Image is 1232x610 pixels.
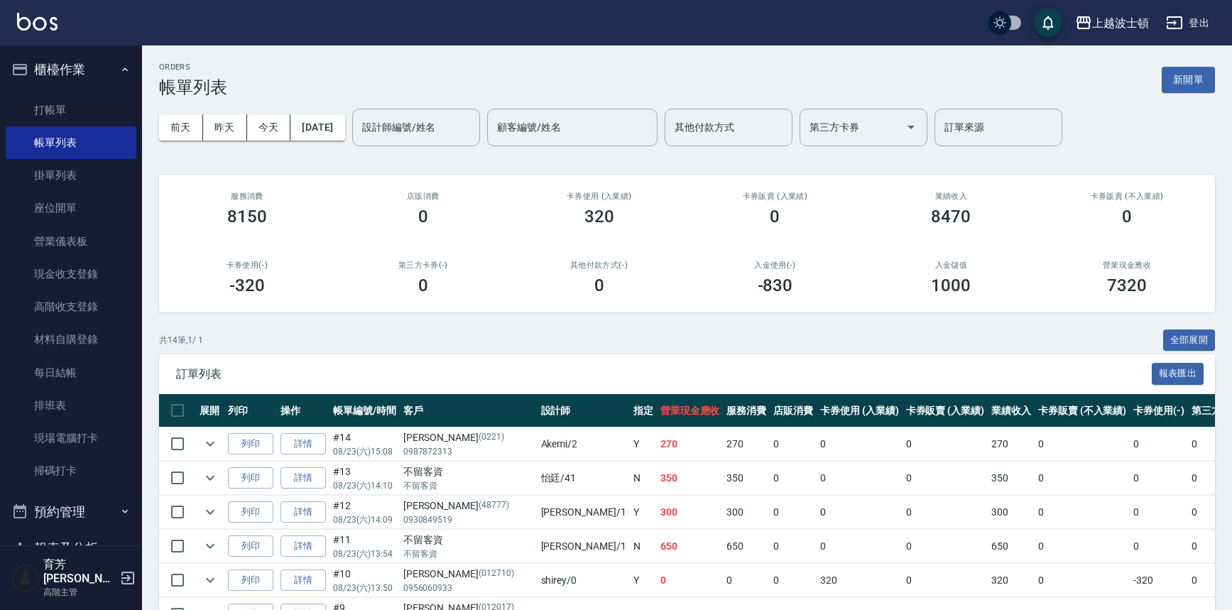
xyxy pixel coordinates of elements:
[1130,427,1188,461] td: 0
[6,290,136,323] a: 高階收支登錄
[228,433,273,455] button: 列印
[200,467,221,489] button: expand row
[528,192,670,201] h2: 卡券使用 (入業績)
[1035,564,1130,597] td: 0
[280,467,326,489] a: 詳情
[6,126,136,159] a: 帳單列表
[329,462,400,495] td: #13
[988,496,1035,529] td: 300
[630,427,657,461] td: Y
[594,276,604,295] h3: 0
[6,530,136,567] button: 報表及分析
[479,567,514,582] p: (012710)
[333,582,396,594] p: 08/23 (六) 13:50
[6,356,136,389] a: 每日結帳
[770,394,817,427] th: 店販消費
[176,261,318,270] h2: 卡券使用(-)
[224,394,277,427] th: 列印
[200,570,221,591] button: expand row
[723,394,770,427] th: 服務消費
[6,192,136,224] a: 座位開單
[333,445,396,458] p: 08/23 (六) 15:08
[1069,9,1155,38] button: 上越波士頓
[770,462,817,495] td: 0
[329,564,400,597] td: #10
[329,530,400,563] td: #11
[403,479,534,492] p: 不留客資
[1034,9,1062,37] button: save
[228,570,273,592] button: 列印
[770,496,817,529] td: 0
[196,394,224,427] th: 展開
[403,548,534,560] p: 不留客資
[280,501,326,523] a: 詳情
[203,114,247,141] button: 昨天
[159,334,203,347] p: 共 14 筆, 1 / 1
[723,496,770,529] td: 300
[817,462,903,495] td: 0
[479,499,509,513] p: (48777)
[200,433,221,454] button: expand row
[17,13,58,31] img: Logo
[403,464,534,479] div: 不留客資
[400,394,538,427] th: 客戶
[657,427,724,461] td: 270
[1130,564,1188,597] td: -320
[903,427,988,461] td: 0
[11,564,40,592] img: Person
[6,494,136,530] button: 預約管理
[290,114,344,141] button: [DATE]
[329,394,400,427] th: 帳單編號/時間
[418,207,428,227] h3: 0
[880,261,1022,270] h2: 入金儲值
[6,422,136,454] a: 現場電腦打卡
[6,389,136,422] a: 排班表
[630,530,657,563] td: N
[657,530,724,563] td: 650
[723,462,770,495] td: 350
[229,276,265,295] h3: -320
[403,499,534,513] div: [PERSON_NAME]
[538,496,630,529] td: [PERSON_NAME] /1
[329,496,400,529] td: #12
[538,462,630,495] td: 怡廷 /41
[758,276,793,295] h3: -830
[403,567,534,582] div: [PERSON_NAME]
[247,114,291,141] button: 今天
[159,62,227,72] h2: ORDERS
[528,261,670,270] h2: 其他付款方式(-)
[333,513,396,526] p: 08/23 (六) 14:09
[903,394,988,427] th: 卡券販賣 (入業績)
[200,535,221,557] button: expand row
[159,77,227,97] h3: 帳單列表
[770,564,817,597] td: 0
[1162,67,1215,93] button: 新開單
[817,530,903,563] td: 0
[1130,530,1188,563] td: 0
[280,570,326,592] a: 詳情
[1130,462,1188,495] td: 0
[817,394,903,427] th: 卡券使用 (入業績)
[352,261,494,270] h2: 第三方卡券(-)
[6,51,136,88] button: 櫃檯作業
[6,159,136,192] a: 掛單列表
[6,225,136,258] a: 營業儀表板
[228,467,273,489] button: 列印
[704,261,846,270] h2: 入金使用(-)
[1056,261,1198,270] h2: 營業現金應收
[1056,192,1198,201] h2: 卡券販賣 (不入業績)
[988,394,1035,427] th: 業績收入
[6,94,136,126] a: 打帳單
[817,496,903,529] td: 0
[988,564,1035,597] td: 320
[418,276,428,295] h3: 0
[403,582,534,594] p: 0956060933
[159,114,203,141] button: 前天
[43,557,116,586] h5: 育芳[PERSON_NAME]
[988,462,1035,495] td: 350
[280,535,326,557] a: 詳情
[1163,329,1216,352] button: 全部展開
[43,586,116,599] p: 高階主管
[630,496,657,529] td: Y
[6,454,136,487] a: 掃碼打卡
